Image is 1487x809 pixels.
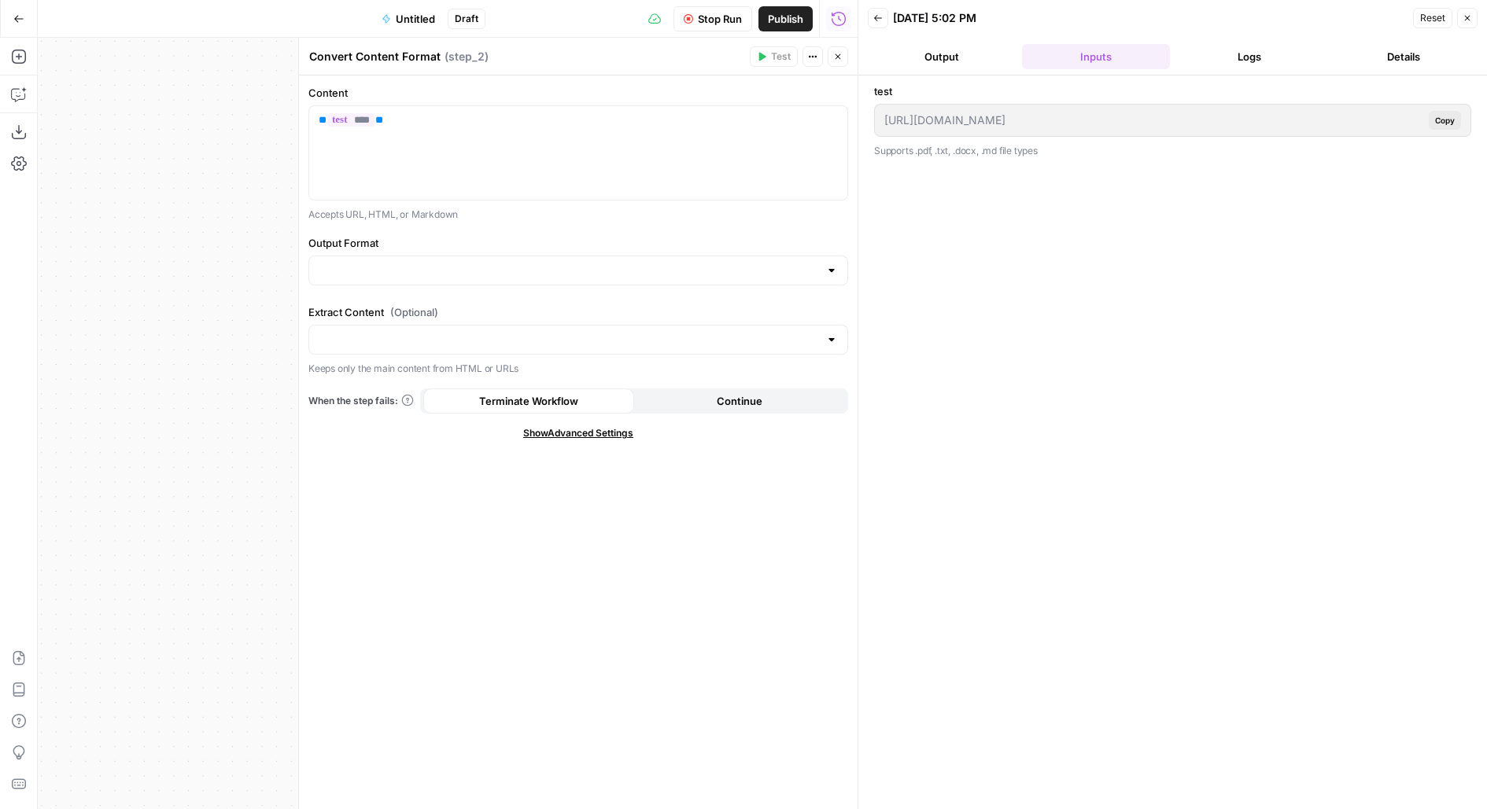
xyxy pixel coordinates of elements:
button: Output [868,44,1016,69]
p: Keeps only the main content from HTML or URLs [308,361,848,377]
span: Stop Run [698,11,742,27]
span: (Optional) [390,304,438,320]
span: Terminate Workflow [479,393,578,409]
a: When the step fails: [308,394,414,408]
label: Content [308,85,848,101]
span: Continue [717,393,762,409]
button: Details [1330,44,1478,69]
span: Draft [455,12,478,26]
span: Untitled [396,11,435,27]
button: Inputs [1022,44,1170,69]
label: Output Format [308,235,848,251]
button: Continue [634,388,845,414]
span: Test [771,50,791,64]
button: Logs [1176,44,1324,69]
label: test [874,83,1471,99]
p: Accepts URL, HTML, or Markdown [308,207,848,222]
span: Copy [1435,114,1455,127]
button: Publish [758,6,813,31]
button: Test [750,46,798,67]
span: Show Advanced Settings [523,426,633,440]
button: Stop Run [673,6,752,31]
button: Untitled [372,6,445,31]
span: Reset [1420,11,1445,25]
button: Copy [1429,111,1461,130]
p: Supports .pdf, .txt, .docx, .md file types [874,143,1471,159]
label: Extract Content [308,304,848,320]
span: ( step_2 ) [445,49,489,64]
span: Publish [768,11,803,27]
button: Reset [1413,8,1452,28]
textarea: Convert Content Format [309,49,441,64]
